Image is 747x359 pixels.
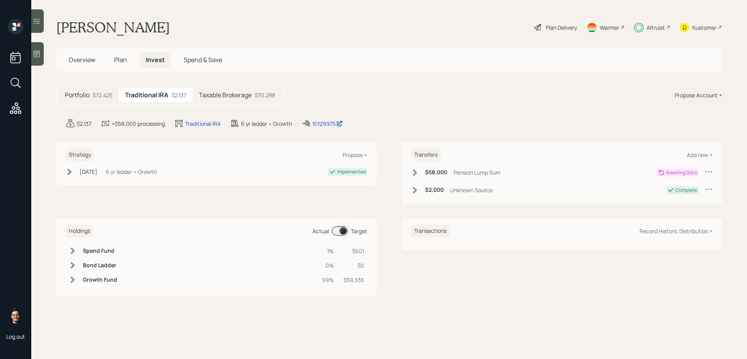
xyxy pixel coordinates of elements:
[93,91,113,99] div: $72,425
[692,23,717,32] div: Kustomer
[337,168,366,175] div: Implemented
[199,91,252,99] h5: Taxable Brokerage
[687,151,713,159] div: Add new +
[322,261,334,270] div: 0%
[125,91,168,99] h5: Traditional IRA
[546,23,577,32] div: Plan Delivery
[114,55,127,64] span: Plan
[184,55,222,64] span: Spend & Save
[56,19,170,36] h1: [PERSON_NAME]
[676,187,697,194] div: Complete
[80,168,97,176] div: [DATE]
[454,168,500,177] div: Pension Lump Sum
[343,151,367,159] div: Propose +
[411,225,450,238] h6: Transactions
[600,23,619,32] div: Warmer
[83,277,117,283] h6: Growth Fund
[65,91,89,99] h5: Portfolio
[343,276,364,284] div: $59,535
[255,91,275,99] div: $70,288
[83,248,117,254] h6: Spend Fund
[343,247,364,255] div: $601
[66,225,93,238] h6: Holdings
[640,227,713,235] div: Record Historic Distribution +
[6,333,25,340] div: Log out
[411,148,441,161] h6: Transfers
[83,262,117,269] h6: Bond Ladder
[343,261,364,270] div: $0
[112,120,165,128] div: +$58,000 processing
[77,120,91,128] div: $2,137
[425,169,447,176] h6: $58,000
[313,227,329,235] div: Actual
[425,187,444,193] h6: $2,000
[322,276,334,284] div: 99%
[647,23,665,32] div: Altruist
[66,148,94,161] h6: Strategy
[172,91,186,99] div: $2,137
[146,55,165,64] span: Invest
[312,120,343,128] div: 10129975
[241,120,292,128] div: 6 yr ladder • Growth
[106,168,157,176] div: 6 yr ladder • Growth
[666,169,697,176] div: Awaiting Docs
[351,227,367,235] div: Target
[69,55,95,64] span: Overview
[675,91,722,99] div: Propose Account +
[185,120,221,128] div: Traditional IRA
[322,247,334,255] div: 1%
[8,308,23,323] img: sami-boghos-headshot.png
[450,186,493,194] div: Unknown Source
